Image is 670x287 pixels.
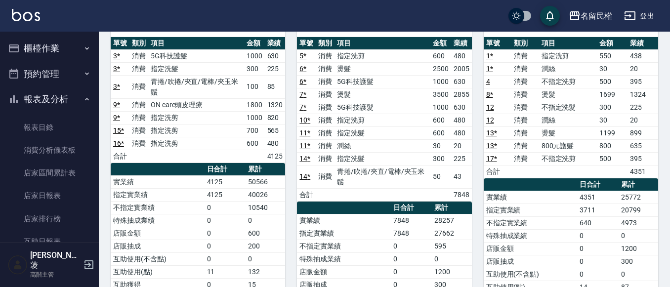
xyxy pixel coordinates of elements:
td: 消費 [129,111,148,124]
td: 0 [619,268,658,281]
td: 消費 [129,98,148,111]
td: 30 [597,114,628,126]
th: 項目 [335,37,430,50]
a: 4 [486,78,490,85]
td: 50 [430,165,451,188]
td: 1000 [244,49,265,62]
td: 7848 [391,214,432,227]
td: 25772 [619,191,658,204]
td: 特殊抽成業績 [297,252,391,265]
td: 消費 [511,139,539,152]
td: 消費 [511,62,539,75]
td: 7848 [451,188,472,201]
td: 指定實業績 [111,188,205,201]
td: 消費 [511,126,539,139]
td: 550 [597,49,628,62]
a: 消費分析儀表板 [4,139,95,162]
td: 消費 [316,75,335,88]
td: 消費 [316,101,335,114]
td: 600 [430,49,451,62]
td: 565 [265,124,286,137]
td: 630 [451,75,472,88]
td: 店販金額 [297,265,391,278]
td: 消費 [316,62,335,75]
td: 4973 [619,216,658,229]
td: 30 [430,139,451,152]
td: 395 [628,152,658,165]
td: 600 [246,227,285,240]
a: 互助日報表 [4,230,95,253]
a: 12 [486,116,494,124]
td: 300 [430,152,451,165]
td: 820 [265,111,286,124]
td: 20 [628,62,658,75]
td: 438 [628,49,658,62]
td: 指定洗剪 [335,114,430,126]
td: 合計 [111,150,129,163]
th: 單號 [484,37,511,50]
th: 業績 [265,37,286,50]
td: 1324 [628,88,658,101]
td: 指定實業績 [484,204,578,216]
td: 燙髮 [539,126,597,139]
td: 指定洗剪 [335,49,430,62]
td: 消費 [129,75,148,98]
td: 10540 [246,201,285,214]
td: 2855 [451,88,472,101]
button: 櫃檯作業 [4,36,95,61]
td: 實業績 [297,214,391,227]
td: 消費 [511,88,539,101]
td: 燙髮 [335,88,430,101]
th: 業績 [451,37,472,50]
th: 項目 [148,37,244,50]
td: 1199 [597,126,628,139]
td: 特殊抽成業績 [484,229,578,242]
td: 合計 [297,188,316,201]
button: 名留民權 [565,6,616,26]
td: 5G科技護髮 [335,101,430,114]
td: 0 [246,252,285,265]
td: ON care頭皮理療 [148,98,244,111]
td: 消費 [129,49,148,62]
td: 899 [628,126,658,139]
td: 40026 [246,188,285,201]
td: 800 [597,139,628,152]
td: 0 [205,252,246,265]
td: 互助使用(點) [111,265,205,278]
img: Logo [12,9,40,21]
td: 青捲/吹捲/夾直/電棒/夾玉米鬚 [335,165,430,188]
th: 類別 [316,37,335,50]
a: 報表目錄 [4,116,95,139]
td: 指定洗剪 [148,124,244,137]
th: 累計 [619,178,658,191]
td: 1320 [265,98,286,111]
td: 潤絲 [539,114,597,126]
td: 燙髮 [335,62,430,75]
td: 43 [451,165,472,188]
th: 業績 [628,37,658,50]
td: 0 [391,240,432,252]
td: 700 [244,124,265,137]
td: 5G科技護髮 [335,75,430,88]
td: 指定洗髮 [335,152,430,165]
td: 消費 [511,101,539,114]
td: 合計 [484,165,511,178]
th: 金額 [597,37,628,50]
td: 潤絲 [539,62,597,75]
td: 消費 [316,139,335,152]
table: a dense table [111,37,285,163]
th: 類別 [511,37,539,50]
th: 日合計 [391,202,432,214]
td: 消費 [316,88,335,101]
td: 指定洗剪 [539,49,597,62]
td: 4351 [628,165,658,178]
td: 85 [265,75,286,98]
td: 0 [205,201,246,214]
button: 預約管理 [4,61,95,87]
td: 0 [577,229,619,242]
td: 1000 [430,75,451,88]
td: 800元護髮 [539,139,597,152]
td: 1699 [597,88,628,101]
td: 指定洗剪 [148,137,244,150]
td: 640 [577,216,619,229]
